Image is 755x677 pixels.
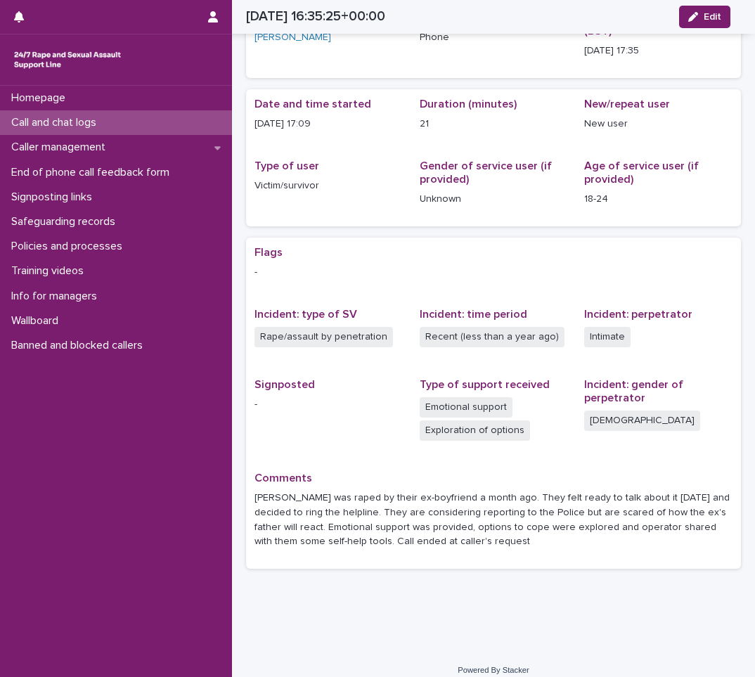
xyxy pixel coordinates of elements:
span: Signposted [254,379,315,390]
p: Signposting links [6,191,103,204]
span: Date and time created (BST) [584,12,702,37]
img: rhQMoQhaT3yELyF149Cw [11,46,124,74]
p: End of phone call feedback form [6,166,181,179]
span: Emotional support [420,397,512,418]
span: Flags [254,247,283,258]
span: Recent (less than a year ago) [420,327,564,347]
p: Safeguarding records [6,215,127,228]
p: Homepage [6,91,77,105]
p: - [254,265,733,280]
button: Edit [679,6,730,28]
span: Duration (minutes) [420,98,517,110]
p: Banned and blocked callers [6,339,154,352]
a: Powered By Stacker [458,666,529,674]
p: Phone [420,30,568,45]
span: [DEMOGRAPHIC_DATA] [584,411,700,431]
span: Intimate [584,327,631,347]
span: Exploration of options [420,420,530,441]
p: [DATE] 17:09 [254,117,403,131]
p: 21 [420,117,568,131]
span: Gender of service user (if provided) [420,160,552,185]
span: Edit [704,12,721,22]
span: Type of user [254,160,319,172]
p: Victim/survivor [254,179,403,193]
span: Incident: perpetrator [584,309,692,320]
span: Date and time started [254,98,371,110]
p: [PERSON_NAME] was raped by their ex-boyfriend a month ago. They felt ready to talk about it [DATE... [254,491,733,549]
p: Caller management [6,141,117,154]
p: Wallboard [6,314,70,328]
a: [PERSON_NAME] [254,30,331,45]
p: 18-24 [584,192,733,207]
span: Age of service user (if provided) [584,160,699,185]
p: Info for managers [6,290,108,303]
span: Incident: gender of perpetrator [584,379,683,404]
p: Policies and processes [6,240,134,253]
p: Unknown [420,192,568,207]
p: Call and chat logs [6,116,108,129]
p: - [254,397,403,412]
h2: [DATE] 16:35:25+00:00 [246,8,385,25]
span: Incident: type of SV [254,309,357,320]
p: [DATE] 17:35 [584,44,733,58]
p: New user [584,117,733,131]
span: Comments [254,472,312,484]
span: Type of support received [420,379,550,390]
p: Training videos [6,264,95,278]
span: New/repeat user [584,98,670,110]
span: Rape/assault by penetration [254,327,393,347]
span: Incident: time period [420,309,527,320]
